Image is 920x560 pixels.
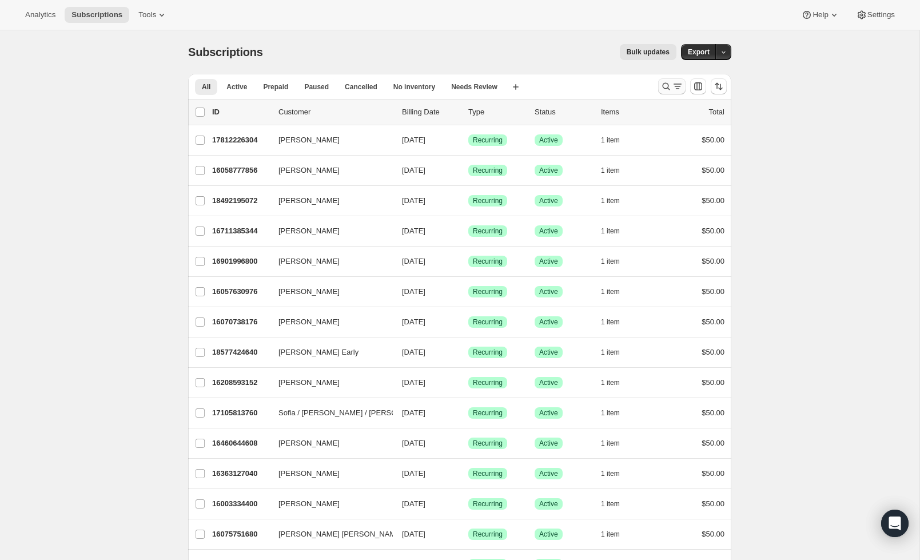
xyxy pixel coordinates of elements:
[539,408,558,418] span: Active
[601,378,620,387] span: 1 item
[601,253,632,269] button: 1 item
[278,529,403,540] span: [PERSON_NAME] [PERSON_NAME]
[71,10,122,19] span: Subscriptions
[702,287,724,296] span: $50.00
[473,257,503,266] span: Recurring
[601,526,632,542] button: 1 item
[468,106,525,118] div: Type
[601,166,620,175] span: 1 item
[473,166,503,175] span: Recurring
[539,287,558,296] span: Active
[278,377,340,388] span: [PERSON_NAME]
[601,132,632,148] button: 1 item
[867,10,895,19] span: Settings
[539,136,558,145] span: Active
[620,44,676,60] button: Bulk updates
[278,286,340,297] span: [PERSON_NAME]
[212,134,269,146] p: 17812226304
[702,499,724,508] span: $50.00
[601,408,620,418] span: 1 item
[601,257,620,266] span: 1 item
[278,468,340,479] span: [PERSON_NAME]
[601,496,632,512] button: 1 item
[272,343,386,362] button: [PERSON_NAME] Early
[132,7,174,23] button: Tools
[601,162,632,178] button: 1 item
[601,287,620,296] span: 1 item
[278,438,340,449] span: [PERSON_NAME]
[711,78,727,94] button: Sort the results
[272,313,386,331] button: [PERSON_NAME]
[473,530,503,539] span: Recurring
[473,136,503,145] span: Recurring
[402,439,425,447] span: [DATE]
[212,286,269,297] p: 16057630976
[278,256,340,267] span: [PERSON_NAME]
[688,47,710,57] span: Export
[212,344,724,360] div: 18577424640[PERSON_NAME] Early[DATE]SuccessRecurringSuccessActive1 item$50.00
[539,499,558,509] span: Active
[272,495,386,513] button: [PERSON_NAME]
[278,498,340,510] span: [PERSON_NAME]
[473,227,503,236] span: Recurring
[601,466,632,482] button: 1 item
[702,227,724,235] span: $50.00
[539,227,558,236] span: Active
[278,195,340,206] span: [PERSON_NAME]
[627,47,670,57] span: Bulk updates
[702,257,724,265] span: $50.00
[272,192,386,210] button: [PERSON_NAME]
[402,348,425,356] span: [DATE]
[451,82,497,92] span: Needs Review
[65,7,129,23] button: Subscriptions
[702,469,724,478] span: $50.00
[473,469,503,478] span: Recurring
[601,106,658,118] div: Items
[402,166,425,174] span: [DATE]
[226,82,247,92] span: Active
[473,196,503,205] span: Recurring
[601,284,632,300] button: 1 item
[18,7,62,23] button: Analytics
[212,195,269,206] p: 18492195072
[212,106,269,118] p: ID
[601,196,620,205] span: 1 item
[345,82,377,92] span: Cancelled
[402,106,459,118] p: Billing Date
[212,316,269,328] p: 16070738176
[702,136,724,144] span: $50.00
[402,136,425,144] span: [DATE]
[304,82,329,92] span: Paused
[402,287,425,296] span: [DATE]
[539,530,558,539] span: Active
[601,405,632,421] button: 1 item
[601,317,620,327] span: 1 item
[212,223,724,239] div: 16711385344[PERSON_NAME][DATE]SuccessRecurringSuccessActive1 item$50.00
[272,404,386,422] button: Sofia / [PERSON_NAME] / [PERSON_NAME]
[212,466,724,482] div: 16363127040[PERSON_NAME][DATE]SuccessRecurringSuccessActive1 item$50.00
[702,196,724,205] span: $50.00
[702,317,724,326] span: $50.00
[212,165,269,176] p: 16058777856
[473,378,503,387] span: Recurring
[278,225,340,237] span: [PERSON_NAME]
[813,10,828,19] span: Help
[849,7,902,23] button: Settings
[212,256,269,267] p: 16901996800
[212,225,269,237] p: 16711385344
[212,435,724,451] div: 16460644608[PERSON_NAME][DATE]SuccessRecurringSuccessActive1 item$50.00
[212,405,724,421] div: 17105813760Sofia / [PERSON_NAME] / [PERSON_NAME][DATE]SuccessRecurringSuccessActive1 item$50.00
[702,348,724,356] span: $50.00
[278,347,359,358] span: [PERSON_NAME] Early
[212,162,724,178] div: 16058777856[PERSON_NAME][DATE]SuccessRecurringSuccessActive1 item$50.00
[402,499,425,508] span: [DATE]
[601,136,620,145] span: 1 item
[539,257,558,266] span: Active
[539,348,558,357] span: Active
[272,161,386,180] button: [PERSON_NAME]
[473,439,503,448] span: Recurring
[601,314,632,330] button: 1 item
[601,223,632,239] button: 1 item
[702,408,724,417] span: $50.00
[601,227,620,236] span: 1 item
